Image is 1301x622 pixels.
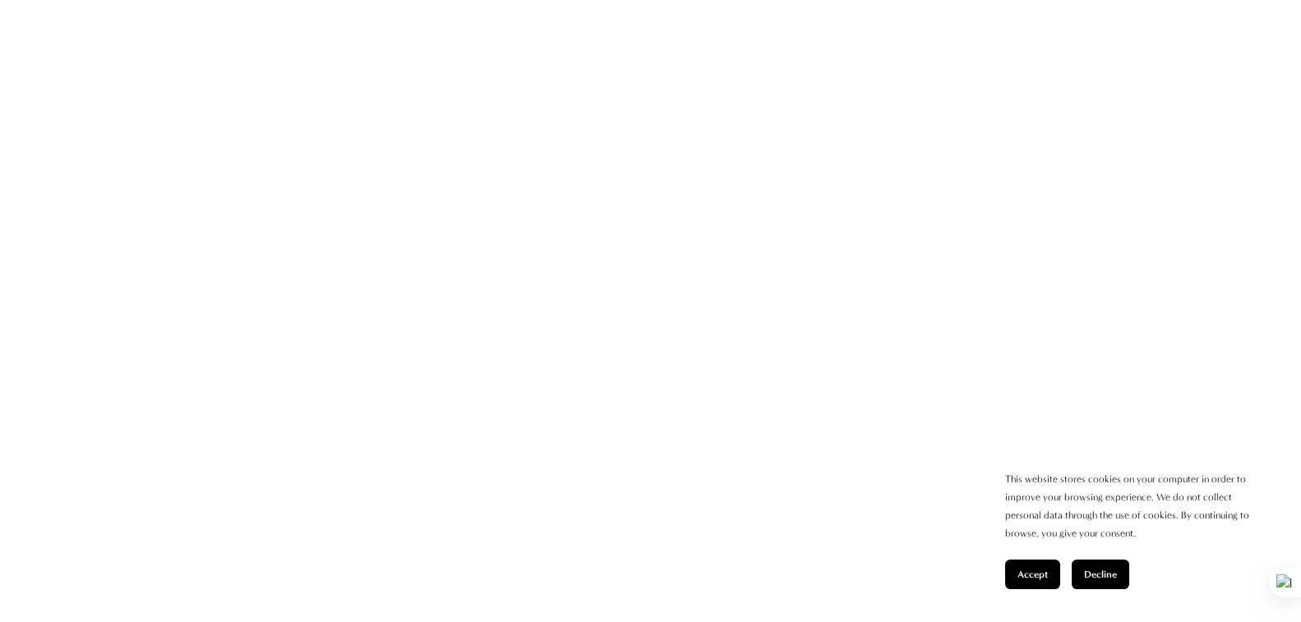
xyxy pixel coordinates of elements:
span: Decline [1084,569,1117,580]
button: Accept [1005,560,1060,589]
p: This website stores cookies on your computer in order to improve your browsing experience. We do ... [1005,471,1268,543]
span: Accept [1017,569,1048,580]
section: Cookie banner [989,454,1285,606]
button: Decline [1072,560,1129,589]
